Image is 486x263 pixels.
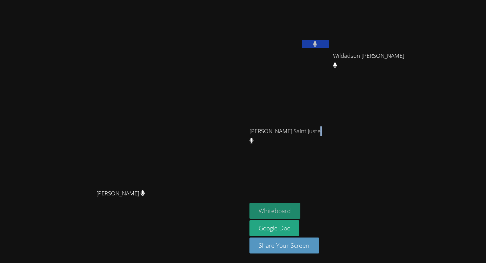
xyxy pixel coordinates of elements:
[333,51,408,71] span: Wildadson [PERSON_NAME]
[249,238,319,253] button: Share Your Screen
[96,189,145,198] span: [PERSON_NAME]
[249,220,300,236] a: Google Doc
[249,203,301,219] button: Whiteboard
[249,126,325,146] span: [PERSON_NAME] Saint Juste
